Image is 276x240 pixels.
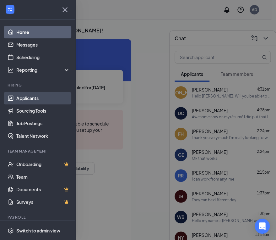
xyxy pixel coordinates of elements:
div: Open Intercom Messenger [255,219,270,234]
svg: WorkstreamLogo [7,6,13,13]
a: Team [16,170,70,183]
a: DocumentsCrown [16,183,70,196]
div: Team Management [8,148,69,154]
a: SurveysCrown [16,196,70,208]
a: Job Postings [16,117,70,130]
div: Switch to admin view [16,227,60,234]
a: Talent Network [16,130,70,142]
a: Home [16,26,70,38]
a: Applicants [16,92,70,104]
svg: Analysis [8,67,14,73]
svg: Settings [8,227,14,234]
a: Sourcing Tools [16,104,70,117]
svg: Cross [60,5,70,15]
div: Reporting [16,67,70,73]
a: Messages [16,38,70,51]
div: Hiring [8,82,69,88]
div: Payroll [8,215,69,220]
a: Scheduling [16,51,70,64]
a: OnboardingCrown [16,158,70,170]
